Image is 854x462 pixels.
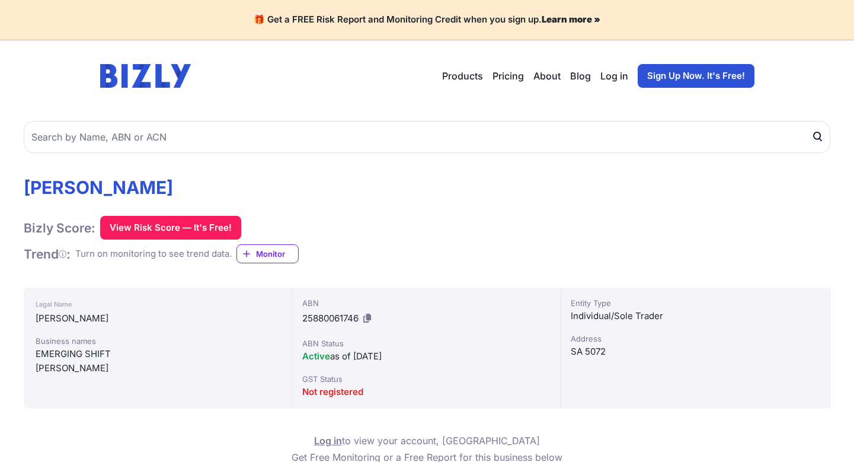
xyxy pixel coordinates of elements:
div: Individual/Sole Trader [571,309,820,323]
a: Sign Up Now. It's Free! [638,64,754,88]
h1: [PERSON_NAME] [24,177,299,198]
a: Pricing [492,69,524,83]
span: Monitor [256,248,298,260]
div: Entity Type [571,297,820,309]
div: [PERSON_NAME] [36,311,280,326]
div: Legal Name [36,297,280,311]
div: EMERGING SHIFT [36,347,280,361]
div: [PERSON_NAME] [36,361,280,375]
a: Log in [314,435,342,447]
span: 25880061746 [302,313,359,324]
div: ABN Status [302,337,552,349]
a: Monitor [236,244,299,263]
h1: Bizly Score: [24,220,95,236]
h4: 🎁 Get a FREE Risk Report and Monitoring Credit when you sign up. [14,14,840,26]
div: ABN [302,297,552,309]
div: Business names [36,335,280,347]
span: Not registered [302,386,363,397]
div: GST Status [302,373,552,385]
a: About [533,69,561,83]
span: Active [302,351,330,362]
h1: Trend : [24,246,71,262]
div: SA 5072 [571,345,820,359]
button: Products [442,69,483,83]
input: Search by Name, ABN or ACN [24,121,830,153]
a: Log in [600,69,628,83]
a: Learn more » [542,14,600,25]
a: Blog [570,69,591,83]
div: Turn on monitoring to see trend data. [75,247,232,261]
div: as of [DATE] [302,349,552,364]
div: Address [571,333,820,345]
button: View Risk Score — It's Free! [100,216,241,240]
